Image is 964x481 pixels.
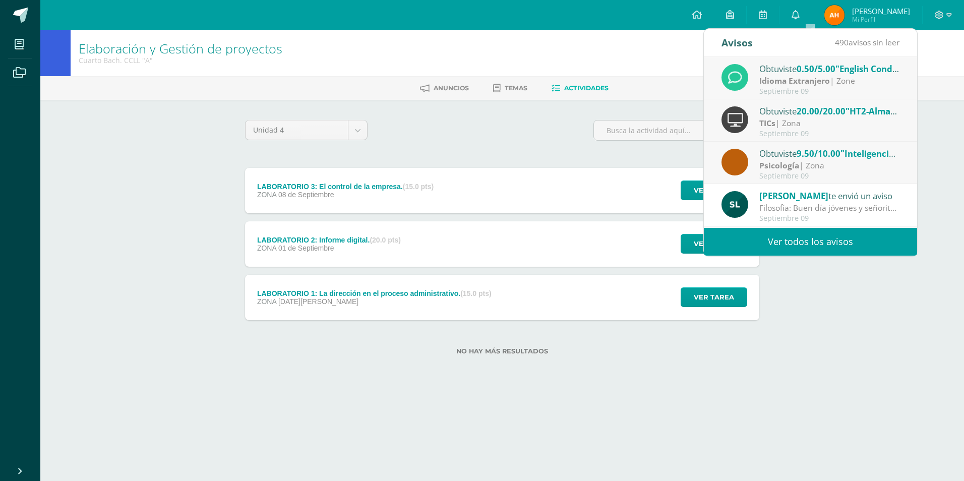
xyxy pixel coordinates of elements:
[493,80,527,96] a: Temas
[852,6,910,16] span: [PERSON_NAME]
[759,130,899,138] div: Septiembre 09
[245,347,759,355] label: No hay más resultados
[759,172,899,181] div: Septiembre 09
[257,289,492,297] div: LABORATORIO 1: La dirección en el proceso administrativo.
[253,121,340,140] span: Unidad 4
[759,160,899,171] div: | Zona
[759,87,899,96] div: Septiembre 09
[759,117,775,129] strong: TICs
[704,228,917,256] a: Ver todos los avisos
[835,37,849,48] span: 490
[694,288,734,307] span: Ver tarea
[759,160,799,171] strong: Psicología
[564,84,609,92] span: Actividades
[505,84,527,92] span: Temas
[694,181,734,200] span: Ver tarea
[824,5,845,25] img: 3e2c351d3260a8ba04d05a714d05e5ea.png
[759,202,899,214] div: Filosofía: Buen día jóvenes y señoritas En el periodo de filosofía crear una infografía digital c...
[759,190,828,202] span: [PERSON_NAME]
[759,214,899,223] div: Septiembre 09
[79,55,282,65] div: Cuarto Bach. CCLL 'A'
[257,244,276,252] span: ZONA
[246,121,367,140] a: Unidad 4
[257,191,276,199] span: ZONA
[835,37,899,48] span: avisos sin leer
[278,191,334,199] span: 08 de Septiembre
[79,41,282,55] h1: Elaboración y Gestión de proyectos
[797,105,846,117] span: 20.00/20.00
[278,297,358,306] span: [DATE][PERSON_NAME]
[721,29,753,56] div: Avisos
[79,40,282,57] a: Elaboración y Gestión de proyectos
[278,244,334,252] span: 01 de Septiembre
[694,234,734,253] span: Ver tarea
[759,62,899,75] div: Obtuviste en
[759,189,899,202] div: te envió un aviso
[434,84,469,92] span: Anuncios
[721,191,748,218] img: aeec87acf9f73d1a1c3505d5770713a8.png
[552,80,609,96] a: Actividades
[460,289,491,297] strong: (15.0 pts)
[797,63,835,75] span: 0.50/5.00
[257,297,276,306] span: ZONA
[797,148,840,159] span: 9.50/10.00
[594,121,759,140] input: Busca la actividad aquí...
[759,117,899,129] div: | Zona
[257,183,434,191] div: LABORATORIO 3: El control de la empresa.
[759,147,899,160] div: Obtuviste en
[681,234,747,254] button: Ver tarea
[681,181,747,200] button: Ver tarea
[840,148,943,159] span: "Inteligencias múltiples"
[852,15,910,24] span: Mi Perfil
[759,75,830,86] strong: Idioma Extranjero
[420,80,469,96] a: Anuncios
[681,287,747,307] button: Ver tarea
[759,75,899,87] div: | Zone
[759,104,899,117] div: Obtuviste en
[846,105,944,117] span: "HT2-Almacenamiento"
[403,183,434,191] strong: (15.0 pts)
[370,236,400,244] strong: (20.0 pts)
[257,236,401,244] div: LABORATORIO 2: Informe digital.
